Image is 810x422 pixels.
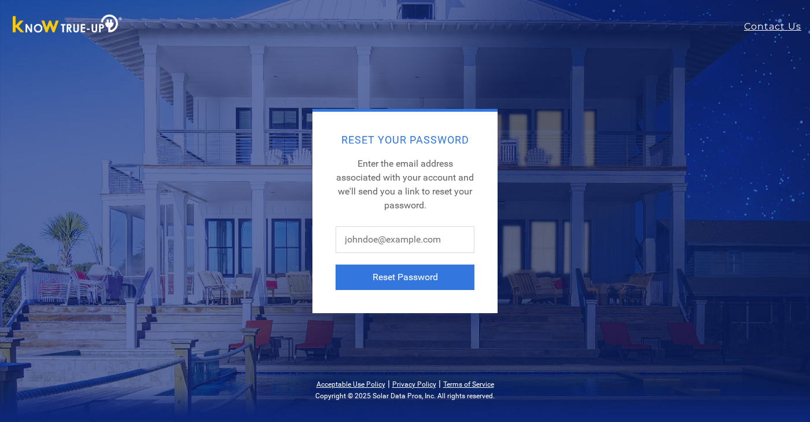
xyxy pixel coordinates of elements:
[336,265,474,290] button: Reset Password
[443,380,494,388] a: Terms of Service
[336,135,474,145] h2: Reset Your Password
[336,226,474,253] input: johndoe@example.com
[7,12,128,38] img: Know True-Up
[388,378,390,389] span: |
[316,380,385,388] a: Acceptable Use Policy
[744,20,810,34] a: Contact Us
[392,380,436,388] a: Privacy Policy
[439,378,441,389] span: |
[336,158,474,211] span: Enter the email address associated with your account and we'll send you a link to reset your pass...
